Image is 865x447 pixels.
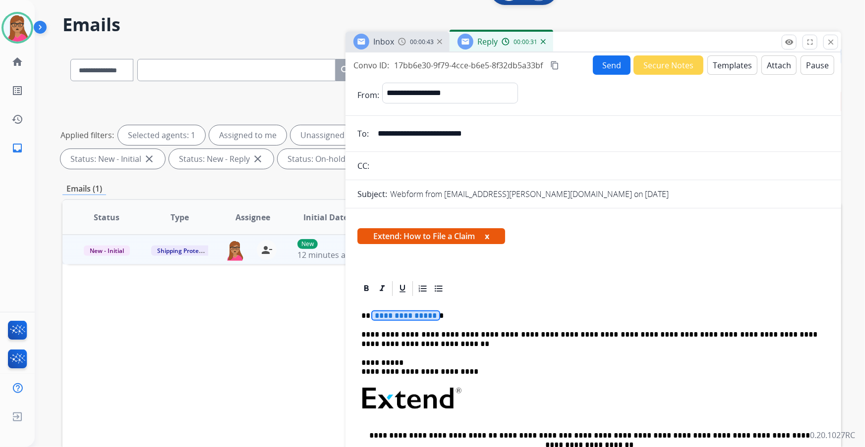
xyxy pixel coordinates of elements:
[11,113,23,125] mat-icon: history
[415,281,430,296] div: Ordered List
[209,125,287,145] div: Assigned to me
[357,160,369,172] p: CC:
[357,89,379,101] p: From:
[477,36,498,47] span: Reply
[550,61,559,70] mat-icon: content_copy
[395,281,410,296] div: Underline
[84,246,130,256] span: New - Initial
[761,55,797,75] button: Attach
[431,281,446,296] div: Bullet List
[235,211,270,223] span: Assignee
[225,240,245,261] img: agent-avatar
[297,239,318,249] p: New
[390,188,669,200] p: Webform from [EMAIL_ADDRESS][PERSON_NAME][DOMAIN_NAME] on [DATE]
[707,55,757,75] button: Templates
[634,55,703,75] button: Secure Notes
[62,183,106,195] p: Emails (1)
[118,125,205,145] div: Selected agents: 1
[375,281,390,296] div: Italic
[252,153,264,165] mat-icon: close
[357,188,387,200] p: Subject:
[826,38,835,47] mat-icon: close
[143,153,155,165] mat-icon: close
[60,149,165,169] div: Status: New - Initial
[151,246,219,256] span: Shipping Protection
[806,38,814,47] mat-icon: fullscreen
[60,129,114,141] p: Applied filters:
[357,128,369,140] p: To:
[485,230,489,242] button: x
[11,56,23,68] mat-icon: home
[11,142,23,154] mat-icon: inbox
[593,55,631,75] button: Send
[785,38,794,47] mat-icon: remove_red_eye
[357,228,505,244] span: Extend: How to File a Claim
[278,149,406,169] div: Status: On-hold – Internal
[373,36,394,47] span: Inbox
[171,211,189,223] span: Type
[3,14,31,42] img: avatar
[303,211,348,223] span: Initial Date
[410,38,434,46] span: 00:00:43
[394,60,543,71] span: 17bb6e30-9f79-4cce-b6e5-8f32db5a33bf
[353,59,389,71] p: Convo ID:
[62,15,841,35] h2: Emails
[94,211,119,223] span: Status
[297,249,355,260] span: 12 minutes ago
[514,38,537,46] span: 00:00:31
[340,64,351,76] mat-icon: search
[359,281,374,296] div: Bold
[11,85,23,97] mat-icon: list_alt
[810,429,855,441] p: 0.20.1027RC
[801,55,834,75] button: Pause
[290,125,354,145] div: Unassigned
[169,149,274,169] div: Status: New - Reply
[261,244,273,256] mat-icon: person_remove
